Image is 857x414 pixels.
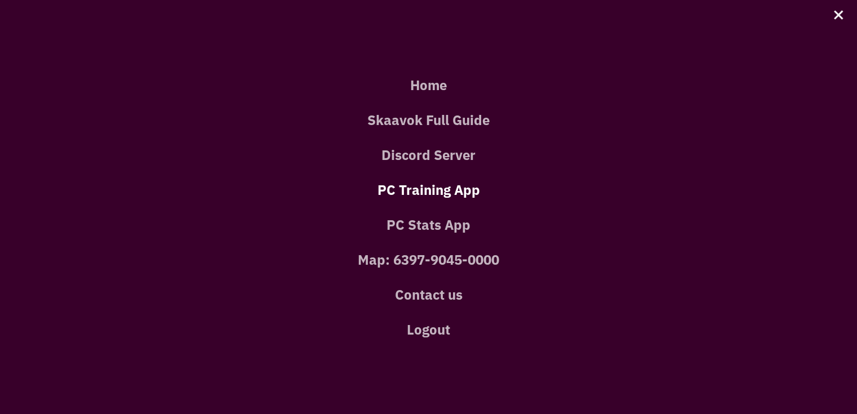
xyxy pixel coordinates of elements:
a: Skaavok Full Guide [17,103,840,137]
a: Discord Server [17,137,840,172]
a: PC Stats App [17,207,840,242]
a: Home [17,68,840,103]
a: Contact us [17,277,840,312]
a: Map: 6397-9045-0000 [17,242,840,277]
a: PC Training App [17,172,840,207]
a: Logout [17,312,840,347]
